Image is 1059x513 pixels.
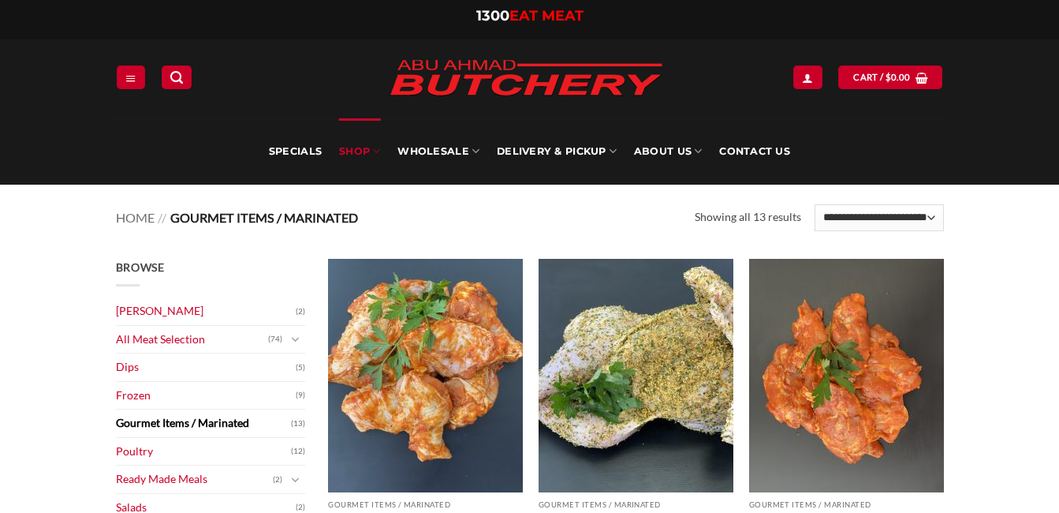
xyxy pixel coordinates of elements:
span: (5) [296,356,305,380]
a: Gourmet Items / Marinated [116,410,291,437]
span: EAT MEAT [509,7,584,24]
a: 1300EAT MEAT [476,7,584,24]
span: Browse [116,260,165,274]
span: // [158,210,166,225]
a: Search [162,66,192,88]
p: Gourmet Items / Marinated [328,500,523,509]
select: Shop order [815,204,943,231]
a: View cart [838,66,942,88]
span: (9) [296,384,305,407]
button: Toggle [286,331,305,348]
span: Cart / [853,70,910,84]
img: Shishtaouk Marinated Chicken Ribs [749,259,944,492]
span: (2) [296,300,305,324]
a: Delivery & Pickup [497,118,617,185]
a: Home [116,210,155,225]
span: (13) [291,412,305,436]
a: Ready Made Meals [116,466,273,493]
span: $ [886,70,891,84]
a: About Us [634,118,702,185]
a: Wholesale [397,118,479,185]
a: Contact Us [719,118,790,185]
p: Gourmet Items / Marinated [749,500,944,509]
span: 1300 [476,7,509,24]
p: Showing all 13 results [695,208,801,227]
span: (12) [291,440,305,463]
bdi: 0.00 [886,72,911,82]
a: All Meat Selection [116,326,268,354]
span: (2) [273,468,282,492]
a: Specials [269,118,322,185]
a: Dips [116,354,296,381]
a: Frozen [116,382,296,410]
img: Chicken-Wings-Marinated [328,259,523,492]
img: Abu Ahmad Butchery [376,49,676,109]
a: SHOP [339,118,380,185]
a: Poultry [116,438,291,466]
span: Gourmet Items / Marinated [170,210,358,225]
a: Login [793,66,822,88]
a: Menu [117,66,145,88]
p: Gourmet Items / Marinated [539,500,733,509]
span: (74) [268,328,282,351]
button: Toggle [286,471,305,489]
img: Marinated-Whole-Chicken [539,259,733,492]
a: [PERSON_NAME] [116,298,296,325]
